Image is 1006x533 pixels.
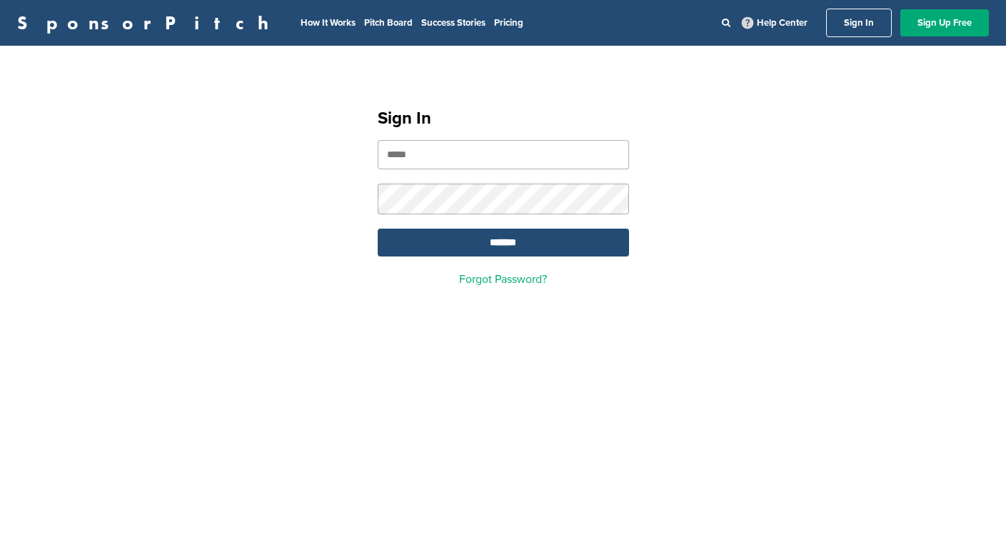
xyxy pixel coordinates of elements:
a: Success Stories [421,17,486,29]
a: Forgot Password? [459,272,547,287]
a: SponsorPitch [17,14,278,32]
a: Pitch Board [364,17,413,29]
a: Sign In [826,9,892,37]
a: How It Works [301,17,356,29]
a: Sign Up Free [900,9,989,36]
h1: Sign In [378,106,629,131]
a: Help Center [739,14,810,31]
a: Pricing [494,17,523,29]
